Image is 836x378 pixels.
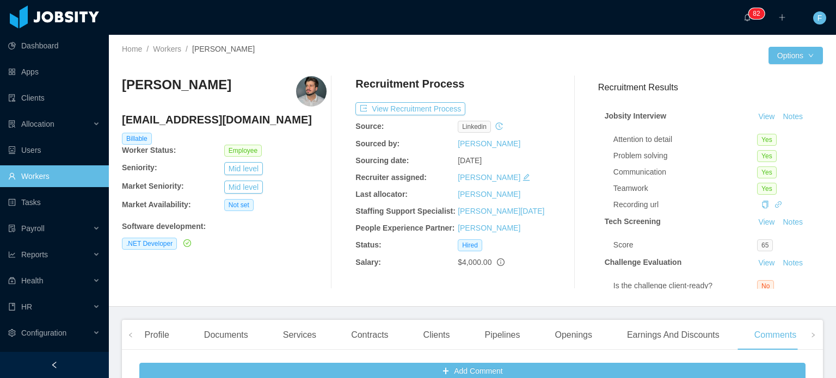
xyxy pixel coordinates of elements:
[8,303,16,311] i: icon: book
[415,320,459,350] div: Clients
[21,224,45,233] span: Payroll
[748,8,764,19] sup: 82
[8,251,16,258] i: icon: line-chart
[21,250,48,259] span: Reports
[613,199,757,210] div: Recording url
[613,166,757,178] div: Communication
[181,239,191,247] a: icon: check-circle
[122,238,177,250] span: .NET Developer
[355,102,465,115] button: icon: exportView Recruitment Process
[754,112,778,121] a: View
[355,122,384,131] b: Source:
[613,183,757,194] div: Teamwork
[8,120,16,128] i: icon: solution
[778,257,807,270] button: Notes
[497,258,505,266] span: info-circle
[355,76,464,91] h4: Recruitment Process
[224,145,262,157] span: Employee
[122,45,142,53] a: Home
[355,104,465,113] a: icon: exportView Recruitment Process
[224,181,263,194] button: Mid level
[224,162,263,175] button: Mid level
[774,200,782,209] a: icon: link
[753,8,757,19] p: 8
[618,320,728,350] div: Earnings And Discounts
[761,199,769,210] div: Copy
[757,8,760,19] p: 2
[21,329,66,337] span: Configuration
[355,173,427,182] b: Recruiter assigned:
[8,277,16,284] i: icon: medicine-box
[224,199,254,211] span: Not set
[458,239,482,251] span: Hired
[8,87,100,109] a: icon: auditClients
[458,258,491,267] span: $4,000.00
[458,207,544,215] a: [PERSON_NAME][DATE]
[757,134,777,146] span: Yes
[774,201,782,208] i: icon: link
[355,156,409,165] b: Sourcing date:
[598,80,823,94] h3: Recruitment Results
[458,224,520,232] a: [PERSON_NAME]
[757,183,777,195] span: Yes
[186,45,188,53] span: /
[757,239,773,251] span: 65
[458,156,482,165] span: [DATE]
[613,239,757,251] div: Score
[195,320,257,350] div: Documents
[122,163,157,172] b: Seniority:
[746,320,805,350] div: Comments
[458,121,491,133] span: linkedin
[613,280,757,292] div: Is the challenge client-ready?
[754,258,778,267] a: View
[8,61,100,83] a: icon: appstoreApps
[21,120,54,128] span: Allocation
[757,150,777,162] span: Yes
[778,216,807,229] button: Notes
[613,134,757,145] div: Attention to detail
[743,14,751,21] i: icon: bell
[8,35,100,57] a: icon: pie-chartDashboard
[355,139,399,148] b: Sourced by:
[122,76,231,94] h3: [PERSON_NAME]
[122,200,191,209] b: Market Availability:
[522,173,530,181] i: icon: edit
[476,320,529,350] div: Pipelines
[8,225,16,232] i: icon: file-protect
[458,139,520,148] a: [PERSON_NAME]
[296,76,327,107] img: fdce75f9-0b3e-46ad-8806-35fc7627b1a4_674759d2cbc38-400w.png
[757,166,777,178] span: Yes
[342,320,397,350] div: Contracts
[8,139,100,161] a: icon: robotUsers
[754,218,778,226] a: View
[128,332,133,338] i: icon: left
[122,182,184,190] b: Market Seniority:
[21,276,43,285] span: Health
[146,45,149,53] span: /
[8,165,100,187] a: icon: userWorkers
[153,45,181,53] a: Workers
[810,332,816,338] i: icon: right
[605,217,661,226] strong: Tech Screening
[122,222,206,231] b: Software development :
[21,302,32,311] span: HR
[769,47,823,64] button: Optionsicon: down
[757,280,774,292] span: No
[122,112,327,127] h4: [EMAIL_ADDRESS][DOMAIN_NAME]
[613,150,757,162] div: Problem solving
[817,11,822,24] span: F
[546,320,601,350] div: Openings
[778,110,807,123] button: Notes
[605,258,682,267] strong: Challenge Evaluation
[355,190,408,199] b: Last allocator:
[458,190,520,199] a: [PERSON_NAME]
[183,239,191,247] i: icon: check-circle
[136,320,177,350] div: Profile
[355,240,381,249] b: Status:
[122,133,152,145] span: Billable
[778,14,786,21] i: icon: plus
[761,201,769,208] i: icon: copy
[355,258,381,267] b: Salary:
[355,207,456,215] b: Staffing Support Specialist:
[274,320,325,350] div: Services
